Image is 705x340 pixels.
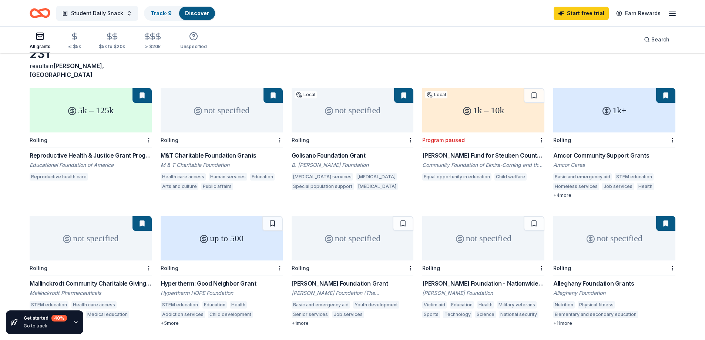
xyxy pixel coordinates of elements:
[30,88,152,132] div: 5k – 125k
[180,44,207,50] div: Unspecified
[553,301,575,309] div: Nutrition
[554,7,609,20] a: Start free trial
[422,311,440,318] div: Sports
[553,88,675,132] div: 1k+
[250,173,275,181] div: Education
[553,279,675,288] div: Alleghany Foundation Grants
[422,301,447,309] div: Victim aid
[422,151,544,160] div: [PERSON_NAME] Fund for Steuben County Youth Services
[143,44,162,50] div: > $20k
[292,320,414,326] div: + 1 more
[99,29,125,53] button: $5k to $20k
[477,301,494,309] div: Health
[422,88,544,183] a: 1k – 10kLocalProgram paused[PERSON_NAME] Fund for Steuben County Youth ServicesCommunity Foundati...
[553,173,612,181] div: Basic and emergency aid
[51,315,67,322] div: 40 %
[612,7,665,20] a: Earn Rewards
[292,161,414,169] div: B. [PERSON_NAME] Foundation
[292,301,350,309] div: Basic and emergency aid
[161,88,283,132] div: not specified
[553,265,571,271] div: Rolling
[499,311,538,318] div: National security
[30,216,152,260] div: not specified
[24,323,67,329] div: Go to track
[30,216,152,326] a: not specifiedRollingMallinckrodt Community Charitable Giving ProgramMallinckrodt PharmaceuticalsS...
[292,137,309,143] div: Rolling
[450,301,474,309] div: Education
[356,173,397,181] div: [MEDICAL_DATA]
[30,62,104,78] span: in
[161,161,283,169] div: M & T Charitable Foundation
[553,216,675,260] div: not specified
[425,91,447,98] div: Local
[422,265,440,271] div: Rolling
[202,301,227,309] div: Education
[422,279,544,288] div: [PERSON_NAME] Foundation - Nationwide Grants
[161,289,283,297] div: Hypertherm HOPE Foundation
[602,183,634,190] div: Job services
[553,161,675,169] div: Amcor Cares
[30,279,152,288] div: Mallinckrodt Community Charitable Giving Program
[553,216,675,326] a: not specifiedRollingAlleghany Foundation GrantsAlleghany FoundationNutritionPhysical fitnessEleme...
[185,10,209,16] a: Discover
[553,88,675,198] a: 1k+RollingAmcor Community Support GrantsAmcor CaresBasic and emergency aidSTEM educationHomeless ...
[208,311,253,318] div: Child development
[68,44,81,50] div: ≤ $5k
[292,88,414,132] div: not specified
[161,137,178,143] div: Rolling
[209,173,247,181] div: Human services
[638,32,675,47] button: Search
[292,265,309,271] div: Rolling
[553,311,638,318] div: Elementary and secondary education
[68,29,81,53] button: ≤ $5k
[615,173,654,181] div: STEM education
[30,173,88,181] div: Reproductive health care
[292,216,414,326] a: not specifiedRolling[PERSON_NAME] Foundation Grant[PERSON_NAME] Foundation (The [PERSON_NAME] Fou...
[637,183,654,190] div: Health
[30,301,68,309] div: STEM education
[651,35,669,44] span: Search
[422,216,544,320] a: not specifiedRolling[PERSON_NAME] Foundation - Nationwide Grants[PERSON_NAME] FoundationVictim ai...
[292,279,414,288] div: [PERSON_NAME] Foundation Grant
[357,183,398,190] div: [MEDICAL_DATA]
[292,151,414,160] div: Golisano Foundation Grant
[422,173,491,181] div: Equal opportunity in education
[30,151,152,160] div: Reproductive Health & Justice Grant Program
[553,137,571,143] div: Rolling
[180,29,207,53] button: Unspecified
[292,311,329,318] div: Senior services
[422,289,544,297] div: [PERSON_NAME] Foundation
[151,10,172,16] a: Track· 9
[71,9,123,18] span: Student Daily Snack
[30,47,152,61] div: 231
[553,183,599,190] div: Homeless services
[30,137,47,143] div: Rolling
[30,62,104,78] span: [PERSON_NAME], [GEOGRAPHIC_DATA]
[161,301,199,309] div: STEM education
[578,301,615,309] div: Physical fitness
[292,173,353,181] div: [MEDICAL_DATA] services
[295,91,317,98] div: Local
[30,161,152,169] div: Educational Foundation of America
[30,4,50,22] a: Home
[144,6,216,21] button: Track· 9Discover
[475,311,496,318] div: Science
[422,216,544,260] div: not specified
[30,88,152,183] a: 5k – 125kRollingReproductive Health & Justice Grant ProgramEducational Foundation of AmericaRepro...
[553,192,675,198] div: + 4 more
[161,151,283,160] div: M&T Charitable Foundation Grants
[497,301,537,309] div: Military veterans
[422,161,544,169] div: Community Foundation of Elmira-Corning and the Finger Lakes, Inc.
[30,289,152,297] div: Mallinckrodt Pharmaceuticals
[161,265,178,271] div: Rolling
[161,88,283,192] a: not specifiedRollingM&T Charitable Foundation GrantsM & T Charitable FoundationHealth care access...
[30,44,50,50] div: All grants
[422,88,544,132] div: 1k – 10k
[161,320,283,326] div: + 5 more
[553,151,675,160] div: Amcor Community Support Grants
[292,216,414,260] div: not specified
[494,173,527,181] div: Child welfare
[553,289,675,297] div: Alleghany Foundation
[353,301,399,309] div: Youth development
[56,6,138,21] button: Student Daily Snack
